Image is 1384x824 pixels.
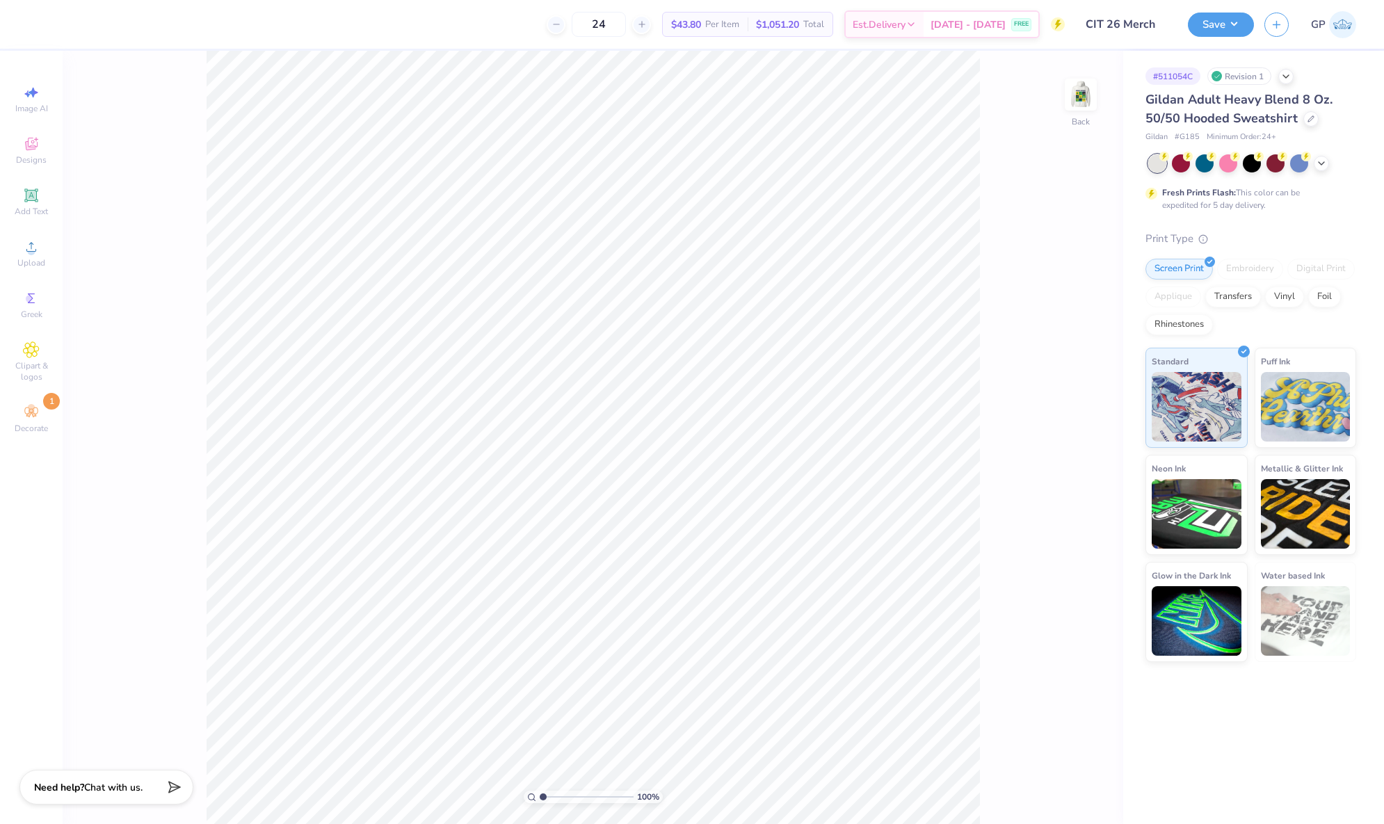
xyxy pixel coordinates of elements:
[15,103,48,114] span: Image AI
[931,17,1006,32] span: [DATE] - [DATE]
[1145,259,1213,280] div: Screen Print
[1217,259,1283,280] div: Embroidery
[1261,568,1325,583] span: Water based Ink
[1152,461,1186,476] span: Neon Ink
[17,257,45,268] span: Upload
[671,17,701,32] span: $43.80
[1207,131,1276,143] span: Minimum Order: 24 +
[16,154,47,165] span: Designs
[705,17,739,32] span: Per Item
[1145,91,1333,127] span: Gildan Adult Heavy Blend 8 Oz. 50/50 Hooded Sweatshirt
[1207,67,1271,85] div: Revision 1
[1067,81,1095,108] img: Back
[1329,11,1356,38] img: Gene Padilla
[1145,131,1168,143] span: Gildan
[84,781,143,794] span: Chat with us.
[1308,286,1341,307] div: Foil
[1261,479,1351,549] img: Metallic & Glitter Ink
[43,393,60,410] span: 1
[1145,286,1201,307] div: Applique
[1261,461,1343,476] span: Metallic & Glitter Ink
[1261,372,1351,442] img: Puff Ink
[15,423,48,434] span: Decorate
[756,17,799,32] span: $1,051.20
[1162,186,1333,211] div: This color can be expedited for 5 day delivery.
[7,360,56,382] span: Clipart & logos
[1265,286,1304,307] div: Vinyl
[1145,67,1200,85] div: # 511054C
[15,206,48,217] span: Add Text
[1188,13,1254,37] button: Save
[1205,286,1261,307] div: Transfers
[1145,314,1213,335] div: Rhinestones
[853,17,906,32] span: Est. Delivery
[637,791,659,803] span: 100 %
[1287,259,1355,280] div: Digital Print
[1261,354,1290,369] span: Puff Ink
[1152,372,1241,442] img: Standard
[1311,17,1326,33] span: GP
[803,17,824,32] span: Total
[1152,586,1241,656] img: Glow in the Dark Ink
[1152,568,1231,583] span: Glow in the Dark Ink
[1162,187,1236,198] strong: Fresh Prints Flash:
[34,781,84,794] strong: Need help?
[1311,11,1356,38] a: GP
[1175,131,1200,143] span: # G185
[1261,586,1351,656] img: Water based Ink
[1152,479,1241,549] img: Neon Ink
[1072,115,1090,128] div: Back
[572,12,626,37] input: – –
[1145,231,1356,247] div: Print Type
[1014,19,1029,29] span: FREE
[1152,354,1189,369] span: Standard
[21,309,42,320] span: Greek
[1075,10,1177,38] input: Untitled Design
